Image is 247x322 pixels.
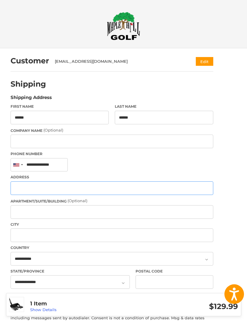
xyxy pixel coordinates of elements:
[55,59,184,65] div: [EMAIL_ADDRESS][DOMAIN_NAME]
[11,151,213,157] label: Phone Number
[196,57,213,66] button: Edit
[11,94,52,104] legend: Shipping Address
[11,222,213,227] label: City
[115,104,213,109] label: Last Name
[11,79,46,89] h2: Shipping
[11,56,49,65] h2: Customer
[30,307,57,312] a: Show Details
[43,128,63,132] small: (Optional)
[11,158,25,171] div: United States: +1
[11,198,213,204] label: Apartment/Suite/Building
[30,300,134,307] h3: 1 Item
[67,198,87,203] small: (Optional)
[107,12,140,40] img: Maple Hill Golf
[11,127,213,133] label: Company Name
[11,245,213,250] label: Country
[9,297,24,312] img: Wilson Staff Infinite 24 Buckingham Putter
[134,302,238,311] h3: $129.99
[11,269,130,274] label: State/Province
[11,104,109,109] label: First Name
[136,269,213,274] label: Postal Code
[11,174,213,180] label: Address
